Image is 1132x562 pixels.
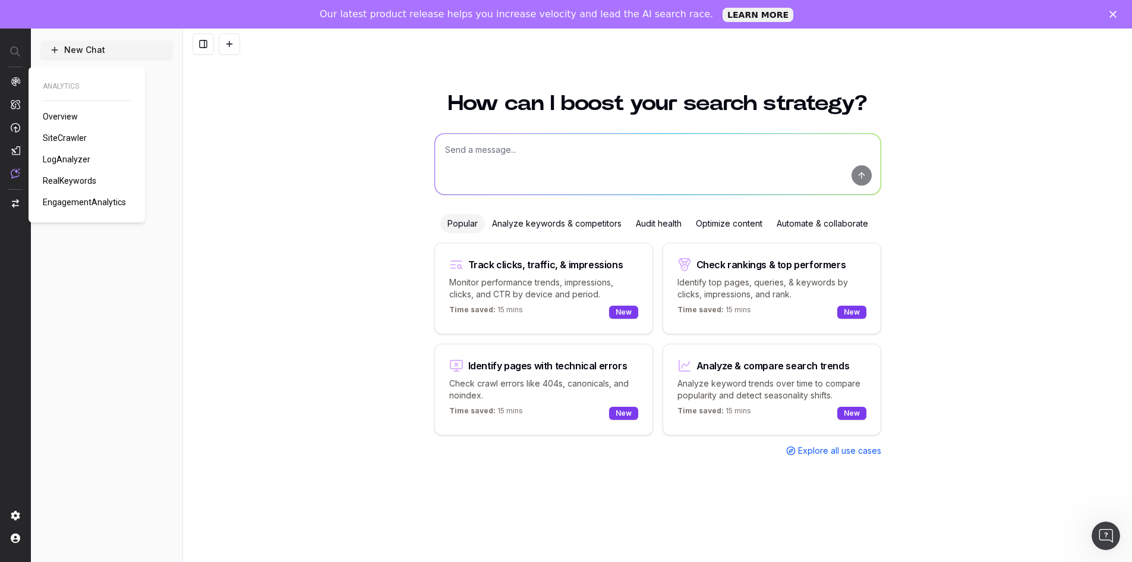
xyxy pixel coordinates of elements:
span: SiteCrawler [43,133,87,143]
span: Overview [43,112,78,121]
div: New [609,407,638,420]
a: LEARN MORE [723,8,793,22]
div: Our latest product release helps you increase velocity and lead the AI search race. [320,8,713,20]
p: 15 mins [449,305,523,319]
a: How to use Assist [40,64,173,83]
img: Analytics [11,77,20,86]
div: Analyze keywords & competitors [485,214,629,233]
span: Time saved: [449,406,496,415]
span: Time saved: [677,406,724,415]
img: Studio [11,146,20,155]
img: My account [11,533,20,543]
div: Audit health [629,214,689,233]
div: New [837,306,866,319]
div: Popular [440,214,485,233]
div: Identify pages with technical errors [468,361,628,371]
div: Close [1109,11,1121,18]
p: Analyze keyword trends over time to compare popularity and detect seasonality shifts. [677,378,866,401]
a: SiteCrawler [43,132,92,144]
p: Identify top pages, queries, & keywords by clicks, impressions, and rank. [677,277,866,300]
span: Explore all use cases [798,445,881,457]
p: 15 mins [677,406,751,420]
a: Overview [43,111,83,123]
a: Explore all use cases [786,445,881,457]
img: Assist [11,168,20,178]
img: Setting [11,511,20,520]
span: LogAnalyzer [43,155,90,164]
span: Time saved: [449,305,496,314]
img: Switch project [12,199,19,208]
button: New Chat [40,40,173,59]
iframe: Intercom live chat [1092,522,1120,550]
a: LogAnalyzer [43,153,95,165]
img: Activation [11,123,20,133]
span: Time saved: [677,305,724,314]
span: ANALYTICS [43,81,131,91]
p: Check crawl errors like 404s, canonicals, and noindex. [449,378,638,401]
span: EngagementAnalytics [43,197,126,207]
a: RealKeywords [43,175,101,187]
div: Track clicks, traffic, & impressions [468,260,623,269]
div: New [837,407,866,420]
div: Analyze & compare search trends [696,361,850,371]
span: RealKeywords [43,176,96,186]
div: Optimize content [689,214,770,233]
img: Intelligence [11,99,20,109]
p: 15 mins [449,406,523,420]
p: 15 mins [677,305,751,319]
div: Check rankings & top performers [696,260,846,269]
p: Monitor performance trends, impressions, clicks, and CTR by device and period. [449,277,638,300]
div: Automate & collaborate [770,214,875,233]
div: New [609,306,638,319]
a: EngagementAnalytics [43,196,131,208]
h1: How can I boost your search strategy? [434,93,881,114]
